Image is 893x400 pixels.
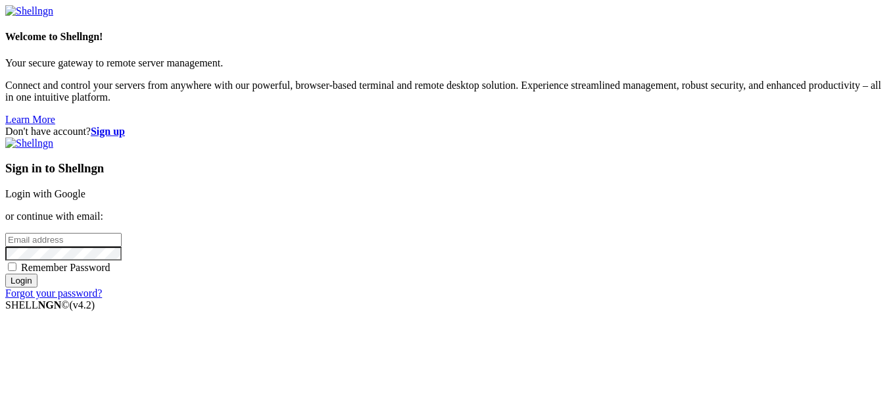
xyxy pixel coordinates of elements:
[5,299,95,311] span: SHELL ©
[5,137,53,149] img: Shellngn
[5,31,888,43] h4: Welcome to Shellngn!
[5,161,888,176] h3: Sign in to Shellngn
[8,262,16,271] input: Remember Password
[5,287,102,299] a: Forgot your password?
[91,126,125,137] a: Sign up
[5,5,53,17] img: Shellngn
[5,114,55,125] a: Learn More
[70,299,95,311] span: 4.2.0
[5,233,122,247] input: Email address
[5,80,888,103] p: Connect and control your servers from anywhere with our powerful, browser-based terminal and remo...
[21,262,110,273] span: Remember Password
[5,126,888,137] div: Don't have account?
[5,57,888,69] p: Your secure gateway to remote server management.
[38,299,62,311] b: NGN
[5,211,888,222] p: or continue with email:
[5,274,37,287] input: Login
[5,188,85,199] a: Login with Google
